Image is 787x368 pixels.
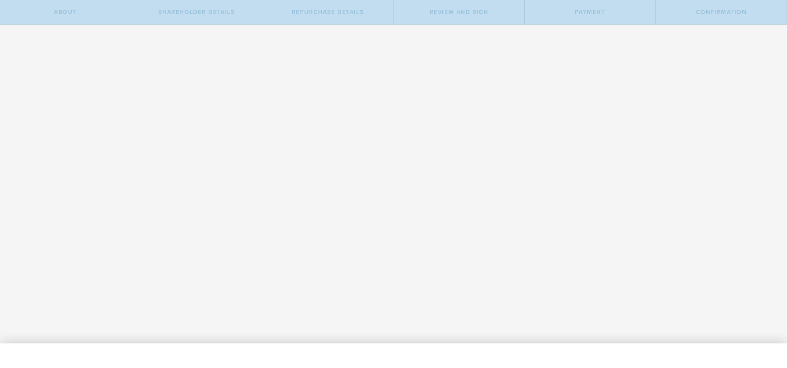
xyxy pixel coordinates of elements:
span: Shareholder Details [158,9,234,16]
span: About [54,9,77,16]
span: Payment [575,9,605,16]
span: Repurchase Details [292,9,364,16]
span: Review and Sign [430,9,489,16]
span: Confirmation [696,9,747,16]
